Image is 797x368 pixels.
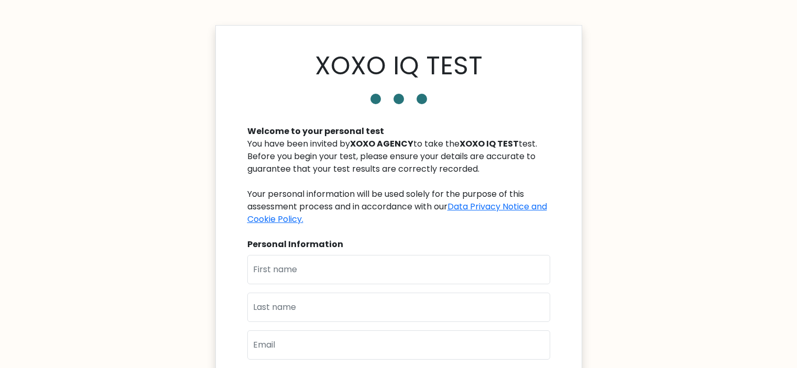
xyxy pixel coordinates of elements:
[315,51,483,81] h1: XOXO IQ TEST
[247,125,550,138] div: Welcome to your personal test
[247,330,550,360] input: Email
[247,200,547,225] a: Data Privacy Notice and Cookie Policy.
[460,138,519,150] b: XOXO IQ TEST
[247,138,550,226] div: You have been invited by to take the test. Before you begin your test, please ensure your details...
[247,255,550,284] input: First name
[247,293,550,322] input: Last name
[350,138,413,150] b: XOXO AGENCY
[247,238,550,251] div: Personal Information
